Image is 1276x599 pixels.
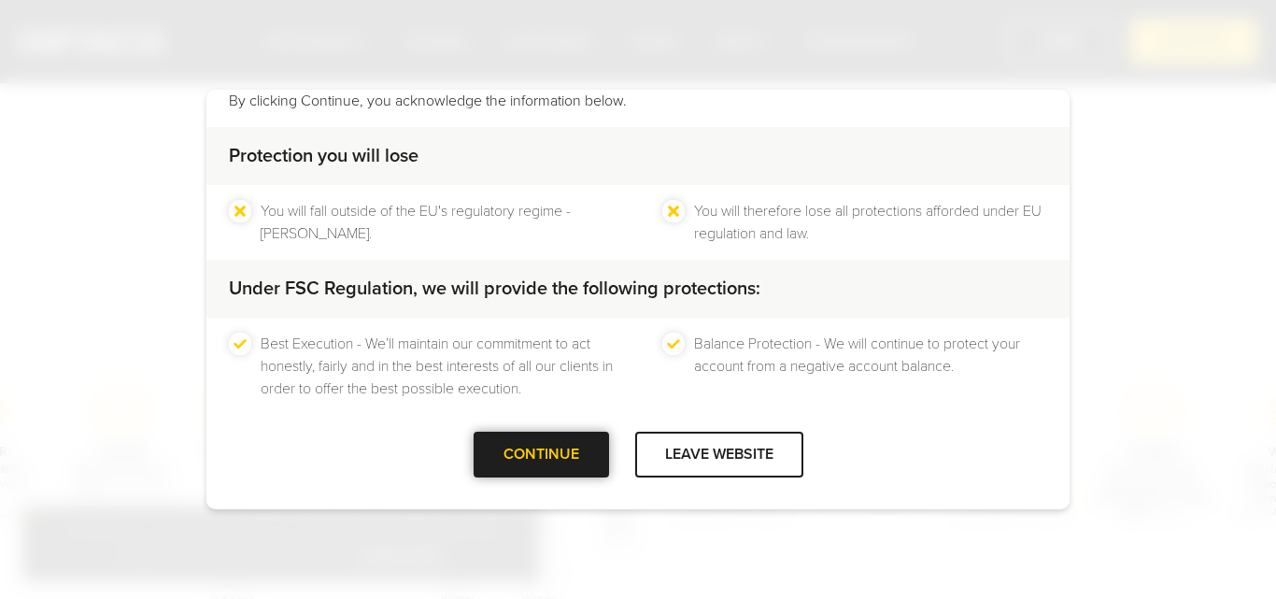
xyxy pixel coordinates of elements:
strong: Protection you will lose [229,145,418,167]
strong: Under FSC Regulation, we will provide the following protections: [229,278,760,300]
div: CONTINUE [474,432,609,478]
li: You will fall outside of the EU's regulatory regime - [PERSON_NAME]. [261,200,614,245]
li: You will therefore lose all protections afforded under EU regulation and law. [694,200,1047,245]
p: By clicking Continue, you acknowledge the information below. [229,90,1047,112]
li: Balance Protection - We will continue to protect your account from a negative account balance. [694,333,1047,400]
div: LEAVE WEBSITE [635,432,803,478]
li: Best Execution - We’ll maintain our commitment to act honestly, fairly and in the best interests ... [261,333,614,400]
